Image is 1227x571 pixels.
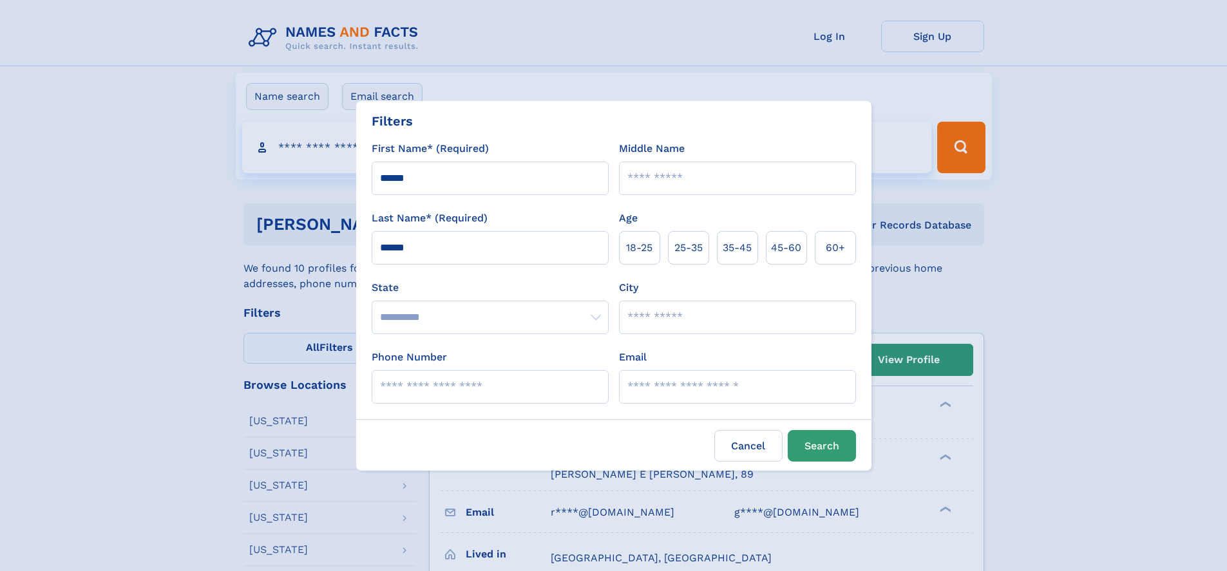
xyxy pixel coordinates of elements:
[723,240,752,256] span: 35‑45
[826,240,845,256] span: 60+
[372,350,447,365] label: Phone Number
[626,240,652,256] span: 18‑25
[619,350,647,365] label: Email
[674,240,703,256] span: 25‑35
[788,430,856,462] button: Search
[619,141,685,156] label: Middle Name
[372,111,413,131] div: Filters
[619,280,638,295] label: City
[714,430,783,462] label: Cancel
[372,211,488,226] label: Last Name* (Required)
[619,211,638,226] label: Age
[372,280,609,295] label: State
[372,141,489,156] label: First Name* (Required)
[771,240,801,256] span: 45‑60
